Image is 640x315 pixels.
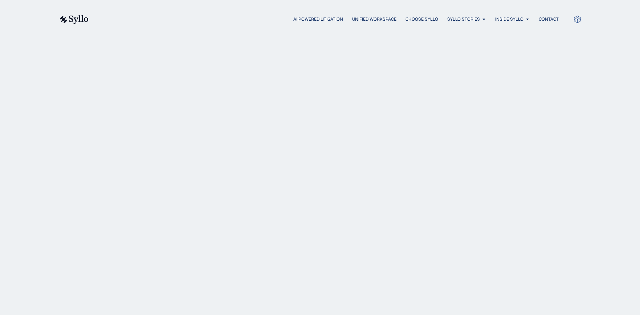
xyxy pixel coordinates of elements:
[405,16,438,22] a: Choose Syllo
[352,16,396,22] a: Unified Workspace
[103,16,559,23] nav: Menu
[447,16,480,22] a: Syllo Stories
[539,16,559,22] a: Contact
[59,15,89,24] img: syllo
[495,16,523,22] a: Inside Syllo
[103,16,559,23] div: Menu Toggle
[293,16,343,22] a: AI Powered Litigation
